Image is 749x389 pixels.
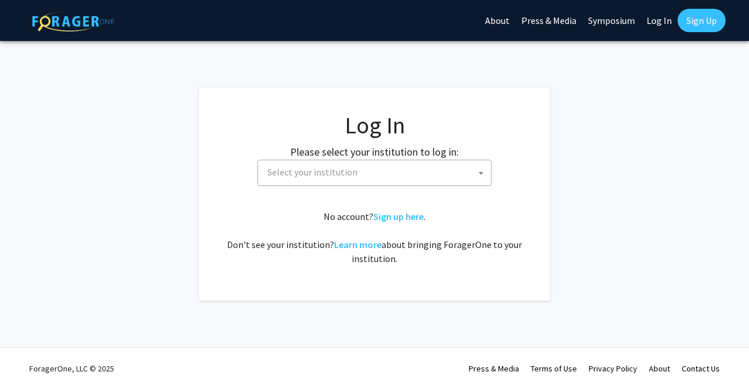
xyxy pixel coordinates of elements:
a: Terms of Use [531,363,577,374]
a: Privacy Policy [589,363,637,374]
span: Select your institution [257,160,492,186]
div: No account? . Don't see your institution? about bringing ForagerOne to your institution. [222,209,527,266]
a: Sign Up [678,9,726,32]
a: About [649,363,670,374]
label: Please select your institution to log in: [290,144,459,160]
a: Press & Media [469,363,519,374]
a: Sign up here [373,211,424,222]
a: Learn more about bringing ForagerOne to your institution [334,239,382,250]
span: Select your institution [263,160,491,184]
div: ForagerOne, LLC © 2025 [29,348,114,389]
a: Contact Us [682,363,720,374]
span: Select your institution [267,166,358,178]
img: ForagerOne Logo [32,11,114,32]
h1: Log In [222,111,527,139]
